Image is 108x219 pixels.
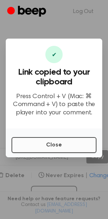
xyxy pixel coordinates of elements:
a: Beep [7,5,48,19]
p: Press Control + V (Mac: ⌘ Command + V) to paste the player into your comment. [12,93,96,117]
div: ✔ [45,46,63,63]
a: Log Out [66,3,101,20]
h3: Link copied to your clipboard [12,67,96,87]
button: Close [12,137,96,153]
